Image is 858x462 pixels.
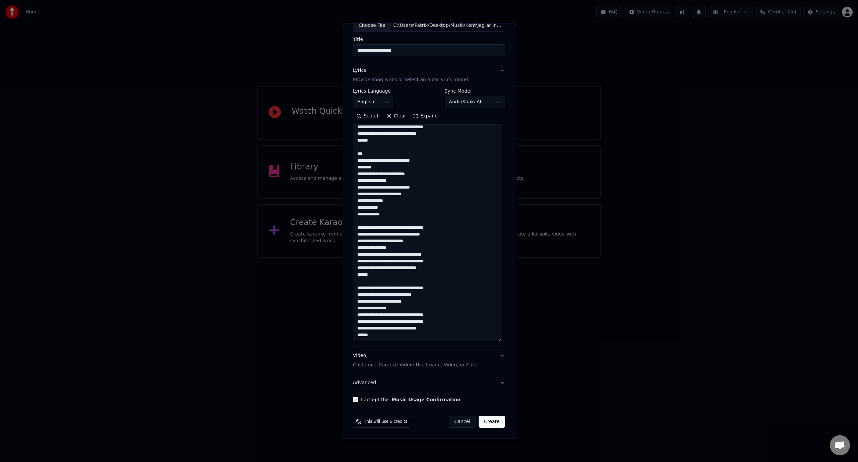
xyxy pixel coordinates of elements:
div: Video [353,353,478,369]
p: Customize Karaoke Video: Use Image, Video, or Color [353,362,478,369]
label: I accept the [361,398,461,402]
button: LyricsProvide song lyrics or select an auto lyrics model [353,62,505,89]
button: Cancel [449,416,476,428]
button: Search [353,111,383,122]
button: I accept the [391,398,461,402]
label: Lyrics Language [353,89,393,94]
button: Advanced [353,374,505,392]
button: VideoCustomize Karaoke Video: Use Image, Video, or Color [353,347,505,374]
button: Expand [410,111,441,122]
div: Lyrics [353,67,366,74]
p: Provide song lyrics or select an auto lyrics model [353,77,468,84]
button: Clear [383,111,410,122]
label: Sync Model [445,89,505,94]
label: Title [353,37,505,42]
button: Create [479,416,505,428]
div: C:\Users\Patrik\Desktop\Musik\Kent\Jag är inte rädd för mörkret\02. kent - Petroleum.[MEDICAL_DATA] [391,22,505,29]
div: Choose File [353,19,391,32]
div: LyricsProvide song lyrics or select an auto lyrics model [353,89,505,347]
span: This will use 5 credits [364,419,407,425]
